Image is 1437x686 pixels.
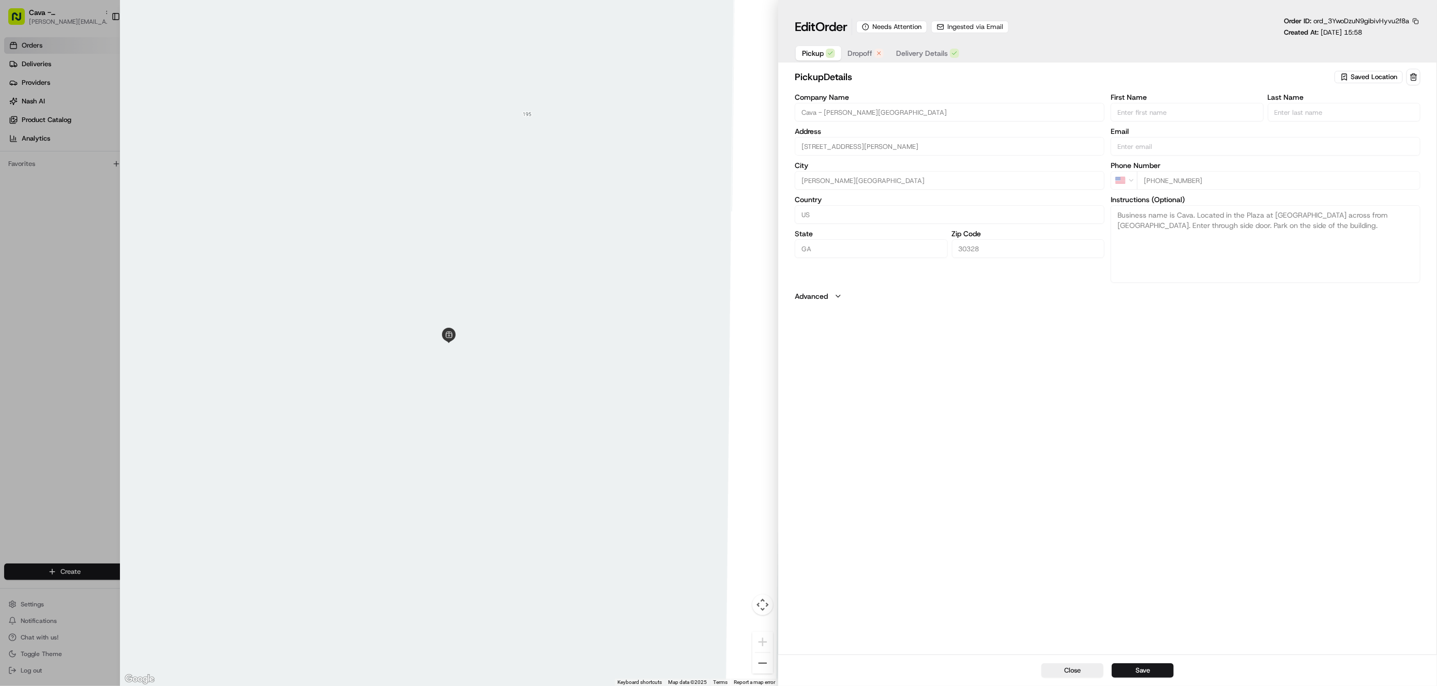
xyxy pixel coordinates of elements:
[795,196,1105,203] label: Country
[795,70,1333,84] h2: pickup Details
[21,232,79,242] span: Knowledge Base
[1111,196,1420,203] label: Instructions (Optional)
[795,162,1105,169] label: City
[118,161,139,169] span: [DATE]
[1112,663,1174,678] button: Save
[92,189,113,197] span: [DATE]
[160,133,188,145] button: See all
[795,239,947,258] input: Enter state
[86,189,89,197] span: •
[795,128,1105,135] label: Address
[947,22,1003,32] span: Ingested via Email
[1321,28,1362,37] span: [DATE] 15:58
[10,233,19,241] div: 📗
[32,189,84,197] span: [PERSON_NAME]
[795,19,848,35] h1: Edit
[1111,103,1263,121] input: Enter first name
[734,679,775,685] a: Report a map error
[10,11,31,32] img: Nash
[112,161,116,169] span: •
[856,21,927,33] div: Needs Attention
[752,594,773,615] button: Map camera controls
[952,230,1105,237] label: Zip Code
[32,161,110,169] span: Wisdom [PERSON_NAME]
[21,161,29,170] img: 1736555255976-a54dd68f-1ca7-489b-9aae-adbdc363a1c4
[1111,128,1420,135] label: Email
[795,230,947,237] label: State
[47,99,170,110] div: Start new chat
[1313,17,1409,25] span: ord_3YwoDzuN9gibivHyvu2f8a
[1351,72,1397,82] span: Saved Location
[22,99,40,118] img: 8571987876998_91fb9ceb93ad5c398215_72.jpg
[1268,103,1420,121] input: Enter last name
[47,110,142,118] div: We're available if you need us!
[1111,137,1420,156] input: Enter email
[98,232,166,242] span: API Documentation
[6,227,83,246] a: 📗Knowledge Base
[795,103,1105,121] input: Enter company name
[1137,171,1420,190] input: Enter phone number
[123,673,157,686] img: Google
[896,48,948,58] span: Delivery Details
[795,205,1105,224] input: Enter country
[1284,28,1362,37] p: Created At:
[10,99,29,118] img: 1736555255976-a54dd68f-1ca7-489b-9aae-adbdc363a1c4
[1111,162,1420,169] label: Phone Number
[713,679,728,685] a: Terms (opens in new tab)
[752,653,773,674] button: Zoom out
[802,48,824,58] span: Pickup
[10,151,27,171] img: Wisdom Oko
[10,42,188,58] p: Welcome 👋
[795,137,1105,156] input: 5840 Roswell Rd, Sandy Springs, GA 30328, USA
[176,102,188,115] button: Start new chat
[83,227,170,246] a: 💻API Documentation
[931,21,1009,33] button: Ingested via Email
[27,67,171,78] input: Clear
[87,233,96,241] div: 💻
[73,256,125,265] a: Powered byPylon
[1041,663,1103,678] button: Close
[10,135,69,143] div: Past conversations
[1284,17,1409,26] p: Order ID:
[795,291,1420,301] button: Advanced
[752,632,773,652] button: Zoom in
[668,679,707,685] span: Map data ©2025
[1268,94,1420,101] label: Last Name
[10,179,27,195] img: Gabrielle LeFevre
[617,679,662,686] button: Keyboard shortcuts
[1111,205,1420,283] textarea: Business name is Cava. Located in the Plaza at [GEOGRAPHIC_DATA] across from [GEOGRAPHIC_DATA]. E...
[123,673,157,686] a: Open this area in Google Maps (opens a new window)
[1111,94,1263,101] label: First Name
[795,171,1105,190] input: Enter city
[952,239,1105,258] input: Enter zip code
[815,19,848,35] span: Order
[1335,70,1404,84] button: Saved Location
[795,291,828,301] label: Advanced
[848,48,872,58] span: Dropoff
[103,257,125,265] span: Pylon
[795,94,1105,101] label: Company Name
